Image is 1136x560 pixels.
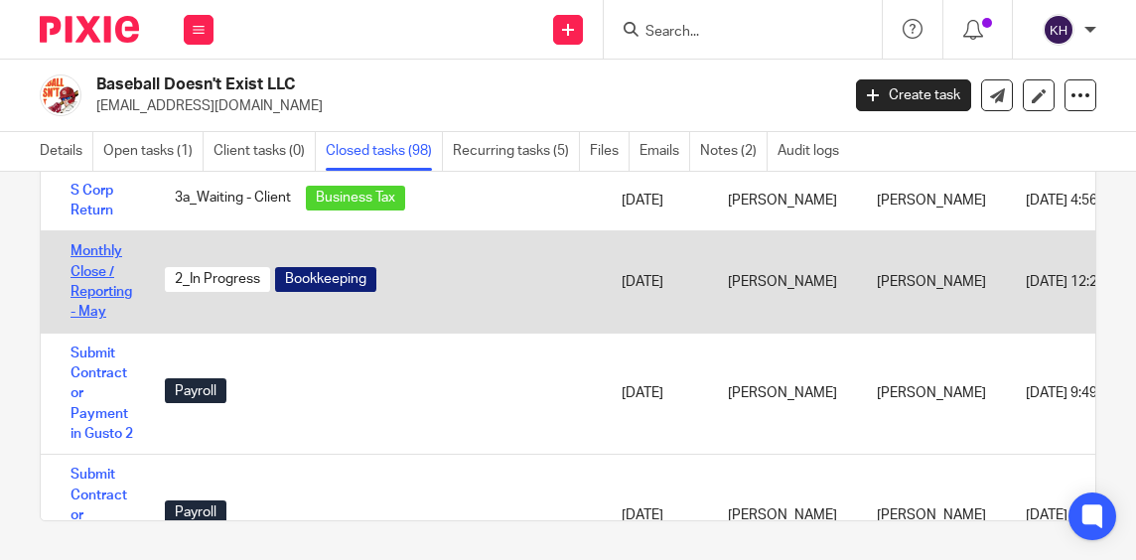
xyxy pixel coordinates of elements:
[326,132,443,171] a: Closed tasks (98)
[213,132,316,171] a: Client tasks (0)
[877,386,986,400] span: [PERSON_NAME]
[96,96,826,116] p: [EMAIL_ADDRESS][DOMAIN_NAME]
[590,132,630,171] a: Files
[165,186,301,210] span: 3a_Waiting - Client
[71,244,132,319] a: Monthly Close / Reporting - May
[602,170,708,231] td: [DATE]
[165,267,270,292] span: 2_In Progress
[639,132,690,171] a: Emails
[877,194,986,208] span: [PERSON_NAME]
[165,378,226,403] span: Payroll
[40,74,81,116] img: basebal.png
[306,186,405,210] span: Business Tax
[856,79,971,111] a: Create task
[96,74,680,95] h2: Baseball Doesn't Exist LLC
[877,508,986,522] span: [PERSON_NAME]
[877,275,986,289] span: [PERSON_NAME]
[643,24,822,42] input: Search
[602,333,708,455] td: [DATE]
[71,347,133,441] a: Submit Contractor Payment in Gusto 2
[1043,14,1074,46] img: svg%3E
[708,333,857,455] td: [PERSON_NAME]
[708,231,857,333] td: [PERSON_NAME]
[700,132,768,171] a: Notes (2)
[40,16,139,43] img: Pixie
[1026,508,1125,522] span: [DATE] 12:23pm
[165,500,226,525] span: Payroll
[40,132,93,171] a: Details
[71,184,113,217] a: S Corp Return
[103,132,204,171] a: Open tasks (1)
[708,170,857,231] td: [PERSON_NAME]
[1026,275,1125,289] span: [DATE] 12:29pm
[275,267,376,292] span: Bookkeeping
[1026,194,1117,208] span: [DATE] 4:56pm
[1026,386,1116,400] span: [DATE] 9:49am
[602,231,708,333] td: [DATE]
[778,132,849,171] a: Audit logs
[453,132,580,171] a: Recurring tasks (5)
